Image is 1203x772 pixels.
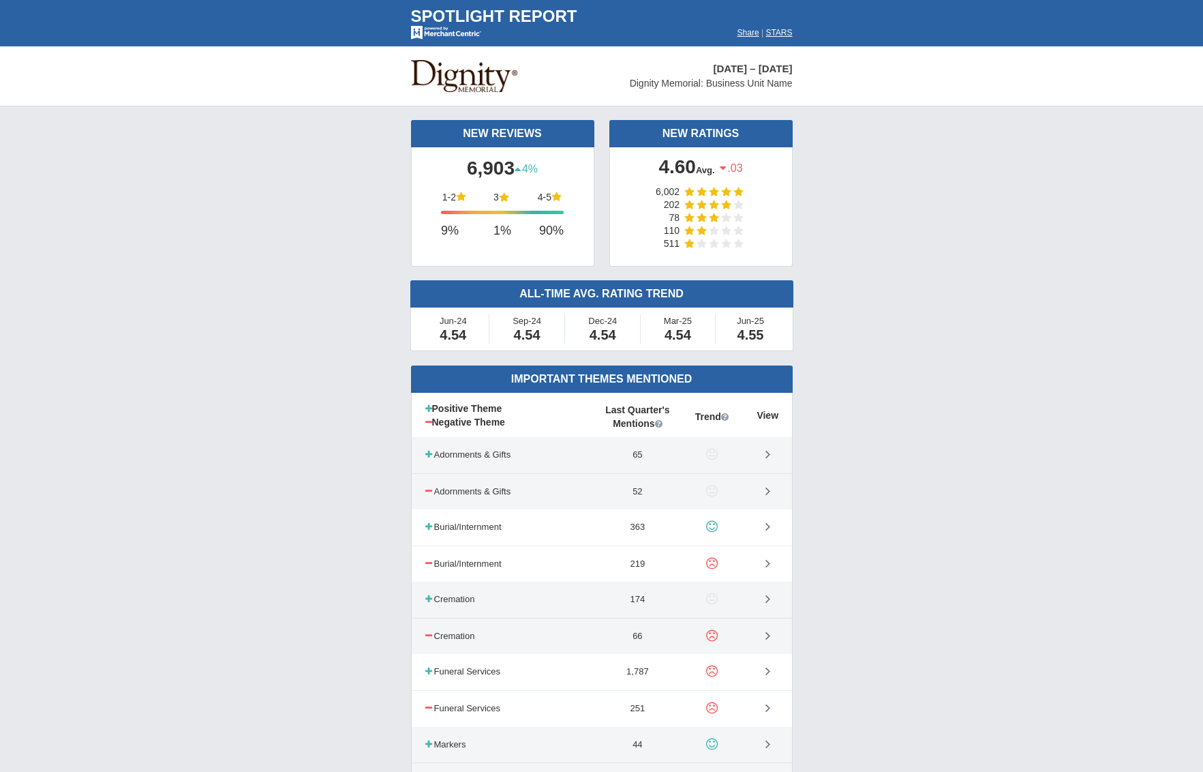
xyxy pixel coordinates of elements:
td: 202 [656,200,684,213]
td: Cremation [425,593,475,606]
td: 1,787 [595,654,680,690]
td: 363 [595,509,680,546]
span: | [761,28,763,38]
td: All-Time Avg. Rating Trend [410,280,793,308]
img: star-empty-15.png [733,226,744,235]
td: Adornments & Gifts [425,449,511,462]
td: 1-2 [441,192,456,203]
td: Jun-25 [716,314,786,344]
td: Markers [425,739,466,752]
a: Share [737,28,759,38]
td: 6,002 [656,187,684,200]
td: Funeral Services [425,702,501,715]
img: star-full-15.png [697,226,707,235]
td: Dec-24 [565,314,641,344]
span: 4.55 [737,327,764,342]
td: 110 [656,226,684,239]
td: 251 [595,690,680,726]
td: 78 [656,213,684,226]
img: star-full-15.png [697,187,707,196]
td: 511 [656,239,684,252]
span: .03 [720,158,742,179]
img: star-empty-15.png [733,200,744,209]
td: 174 [595,582,680,618]
img: star-full-15.png [499,192,509,202]
td: Mar-25 [641,314,715,344]
img: star-empty-15.png [733,213,744,222]
td: New Ratings [609,120,793,147]
td: Jun-24 [418,314,490,344]
img: star-empty-15.png [733,239,744,248]
td: Sep-24 [489,314,565,344]
td: Funeral Services [425,666,501,679]
img: star-empty-15.png [709,226,719,235]
span: 4% [515,159,538,179]
td: 4.60 [610,155,792,183]
img: star-full-15.png [733,187,744,196]
img: star-empty-15.png [721,239,731,248]
span: Avg. [696,165,715,175]
img: star-empty-15.png [721,213,731,222]
td: 52 [595,473,680,509]
span: 4.54 [665,327,691,342]
div: Important Themes Mentioned [421,372,782,387]
td: Burial/Internment [425,558,502,571]
span: Dignity Memorial: Business Unit Name [630,78,793,89]
td: 3 [493,192,499,203]
img: star-full-15.png [709,187,719,196]
td: 219 [595,546,680,582]
td: Burial/Internment [425,521,502,534]
td: 66 [595,618,680,654]
img: star-full-15.png [684,226,695,235]
img: star-empty-15.png [697,239,707,248]
img: star-full-15.png [721,187,731,196]
td: 6,903 [412,151,594,187]
a: STARS [765,28,792,38]
th: View [744,393,792,437]
span: Trend [695,410,729,424]
img: star-full-15.png [684,200,695,209]
td: New Reviews [411,120,594,147]
td: Cremation [425,630,475,643]
td: 4-5 [536,192,551,203]
span: 4.54 [514,327,540,342]
img: star-full-15.png [697,200,707,209]
img: star-empty-15.png [721,226,731,235]
td: 90% [517,218,564,245]
th: Positive Theme Negative Theme [412,393,596,437]
img: star-empty-15.png [709,239,719,248]
img: star-full-15.png [684,187,695,196]
img: star-full-15.png [456,192,466,201]
td: Adornments & Gifts [425,486,511,499]
img: stars-dignity-memorial-logo-50.png [411,60,518,92]
img: star-full-15.png [721,200,731,209]
span: 4.54 [440,327,466,342]
img: star-full-15.png [551,192,562,201]
td: 65 [595,437,680,473]
td: 9% [441,218,487,245]
span: [DATE] – [DATE] [713,63,792,74]
img: mc-powered-by-logo-white-103.png [411,26,481,40]
img: star-full-15.png [709,200,719,209]
img: star-full-15.png [684,239,695,248]
img: star-full-15.png [697,213,707,222]
img: star-full-15.png [709,213,719,222]
img: star-full-15.png [684,213,695,222]
td: 1% [487,218,517,245]
td: 44 [595,727,680,763]
span: Last Quarter's Mentions [605,403,669,430]
span: 4.54 [590,327,616,342]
